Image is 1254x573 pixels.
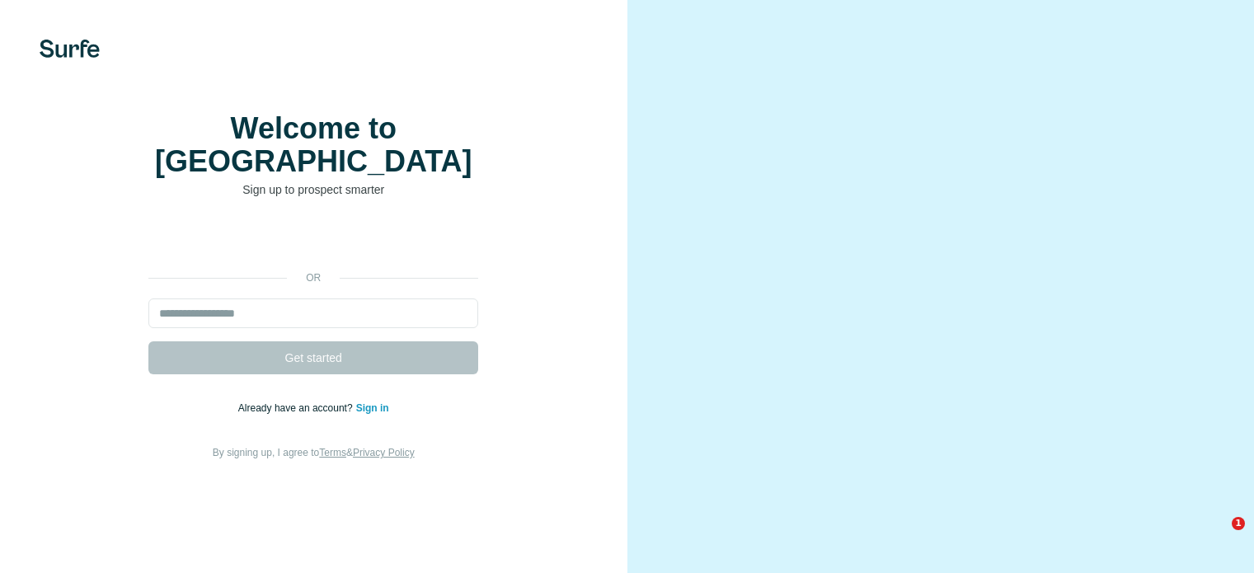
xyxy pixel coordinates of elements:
span: Already have an account? [238,402,356,414]
span: 1 [1232,517,1245,530]
h1: Welcome to [GEOGRAPHIC_DATA] [148,112,478,178]
a: Sign in [356,402,389,414]
img: Surfe's logo [40,40,100,58]
p: Sign up to prospect smarter [148,181,478,198]
iframe: Intercom live chat [1198,517,1238,557]
p: or [287,270,340,285]
a: Privacy Policy [353,447,415,458]
span: By signing up, I agree to & [213,447,415,458]
a: Terms [319,447,346,458]
iframe: Botón Iniciar sesión con Google [140,223,486,259]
